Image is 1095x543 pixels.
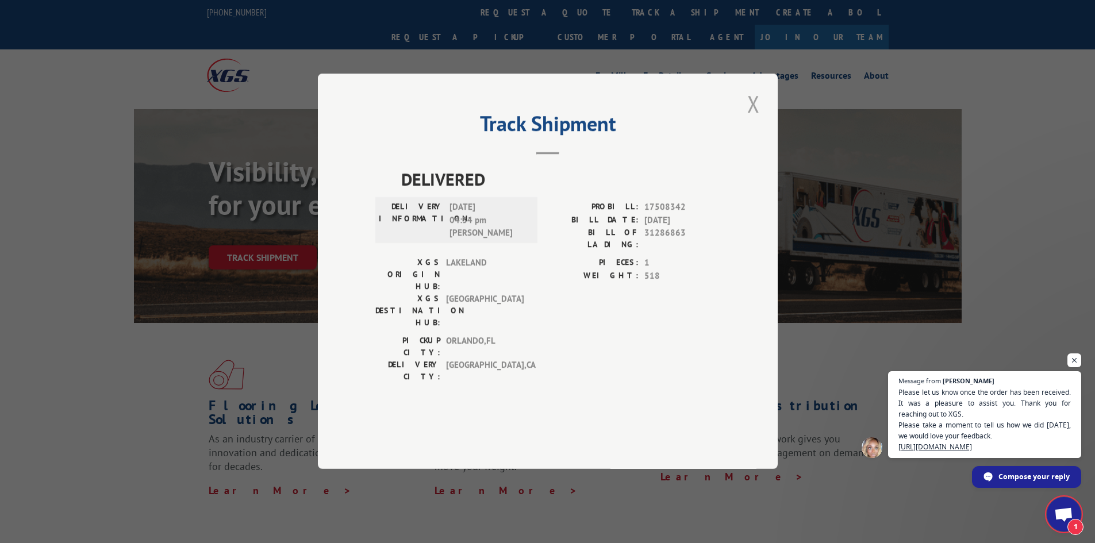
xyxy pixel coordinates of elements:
span: [GEOGRAPHIC_DATA] , CA [446,359,524,383]
span: DELIVERED [401,167,720,192]
span: 1 [644,257,720,270]
span: LAKELAND [446,257,524,293]
span: 17508342 [644,201,720,214]
label: DELIVERY CITY: [375,359,440,383]
span: [DATE] [644,214,720,227]
label: PICKUP CITY: [375,335,440,359]
span: 518 [644,269,720,283]
label: XGS ORIGIN HUB: [375,257,440,293]
label: PROBILL: [548,201,639,214]
label: XGS DESTINATION HUB: [375,293,440,329]
span: [PERSON_NAME] [943,378,994,384]
span: Message from [898,378,941,384]
span: ORLANDO , FL [446,335,524,359]
span: Please let us know once the order has been received. It was a pleasure to assist you. Thank you f... [898,387,1071,452]
label: BILL DATE: [548,214,639,227]
span: [GEOGRAPHIC_DATA] [446,293,524,329]
label: WEIGHT: [548,269,639,283]
span: 31286863 [644,227,720,251]
label: PIECES: [548,257,639,270]
a: Open chat [1047,497,1081,532]
span: [DATE] 04:34 pm [PERSON_NAME] [449,201,527,240]
h2: Track Shipment [375,115,720,137]
button: Close modal [744,88,763,120]
span: Compose your reply [998,467,1070,487]
span: 1 [1067,519,1084,535]
label: BILL OF LADING: [548,227,639,251]
label: DELIVERY INFORMATION: [379,201,444,240]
